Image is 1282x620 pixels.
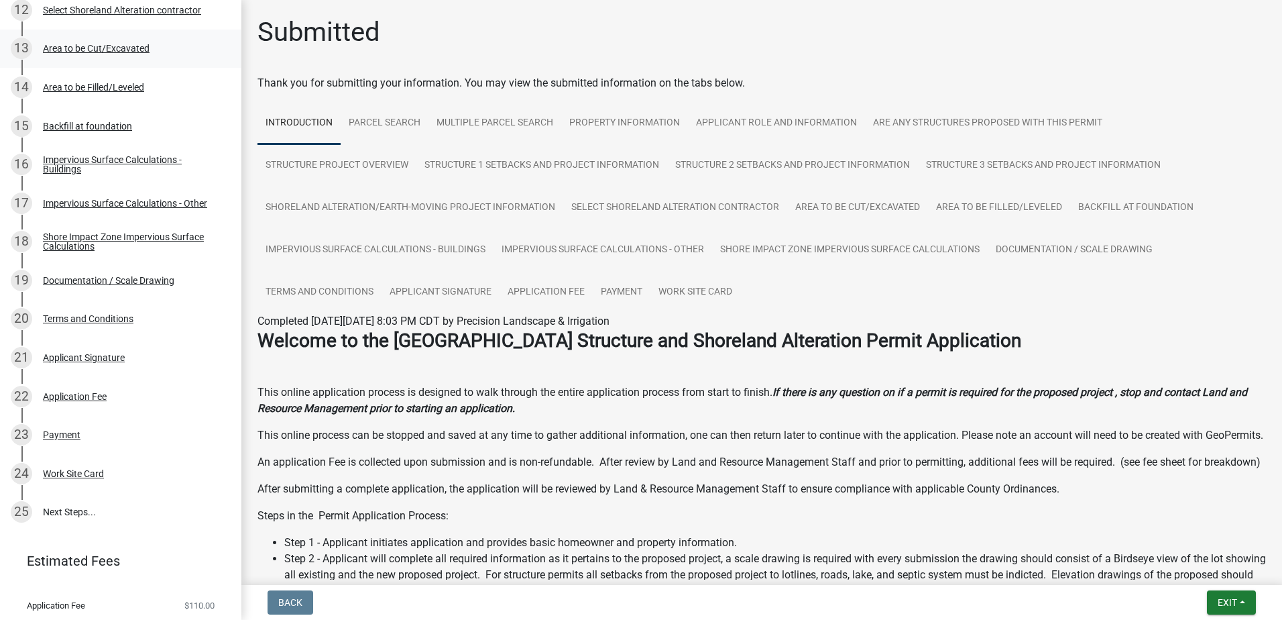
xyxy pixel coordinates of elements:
[257,386,1247,415] strong: If there is any question on if a permit is required for the proposed project , stop and contact L...
[11,501,32,523] div: 25
[11,347,32,368] div: 21
[43,430,80,440] div: Payment
[11,231,32,252] div: 18
[257,384,1266,417] p: This online application process is designed to walk through the entire application process from s...
[257,454,1266,470] p: An application Fee is collected upon submission and is non-refundable. After review by Land and R...
[1070,187,1202,229] a: Backfill at foundation
[428,102,561,145] a: Multiple Parcel Search
[43,392,107,401] div: Application Fee
[11,193,32,214] div: 17
[257,16,380,48] h1: Submitted
[11,270,32,291] div: 19
[284,535,1266,551] li: Step 1 - Applicant initiates application and provides basic homeowner and property information.
[11,76,32,98] div: 14
[341,102,428,145] a: Parcel search
[11,548,220,574] a: Estimated Fees
[43,353,125,362] div: Applicant Signature
[257,329,1021,352] strong: Welcome to the [GEOGRAPHIC_DATA] Structure and Shoreland Alteration Permit Application
[257,102,341,145] a: Introduction
[650,271,740,314] a: Work Site Card
[11,386,32,407] div: 22
[988,229,1161,272] a: Documentation / Scale Drawing
[787,187,928,229] a: Area to be Cut/Excavated
[43,276,174,285] div: Documentation / Scale Drawing
[382,271,500,314] a: Applicant Signature
[43,44,150,53] div: Area to be Cut/Excavated
[667,144,918,187] a: Structure 2 Setbacks and project information
[493,229,712,272] a: Impervious Surface Calculations - Other
[257,271,382,314] a: Terms and Conditions
[712,229,988,272] a: Shore Impact Zone Impervious Surface Calculations
[11,424,32,446] div: 23
[43,199,207,208] div: Impervious Surface Calculations - Other
[257,75,1266,91] div: Thank you for submitting your information. You may view the submitted information on the tabs below.
[43,314,133,323] div: Terms and Conditions
[561,102,688,145] a: Property Information
[257,427,1266,444] p: This online process can be stopped and saved at any time to gather additional information, one ca...
[918,144,1169,187] a: Structure 3 Setbacks and project information
[11,463,32,484] div: 24
[257,229,493,272] a: Impervious Surface Calculations - Buildings
[1218,597,1237,608] span: Exit
[257,144,416,187] a: Structure Project Overview
[184,601,215,610] span: $110.00
[257,508,1266,524] p: Steps in the Permit Application Process:
[43,232,220,251] div: Shore Impact Zone Impervious Surface Calculations
[416,144,667,187] a: Structure 1 Setbacks and project information
[928,187,1070,229] a: Area to be Filled/Leveled
[500,271,593,314] a: Application Fee
[43,155,220,174] div: Impervious Surface Calculations - Buildings
[278,597,302,608] span: Back
[257,481,1266,497] p: After submitting a complete application, the application will be reviewed by Land & Resource Mana...
[27,601,85,610] span: Application Fee
[268,590,313,615] button: Back
[11,308,32,329] div: 20
[43,5,201,15] div: Select Shoreland Alteration contractor
[43,83,144,92] div: Area to be Filled/Leveled
[284,551,1266,599] li: Step 2 - Applicant will complete all required information as it pertains to the proposed project,...
[11,38,32,59] div: 13
[11,115,32,137] div: 15
[257,187,563,229] a: Shoreland Alteration/Earth-Moving Project Information
[257,315,609,327] span: Completed [DATE][DATE] 8:03 PM CDT by Precision Landscape & Irrigation
[43,469,104,478] div: Work Site Card
[865,102,1110,145] a: Are any Structures Proposed with this Permit
[563,187,787,229] a: Select Shoreland Alteration contractor
[1207,590,1256,615] button: Exit
[593,271,650,314] a: Payment
[688,102,865,145] a: Applicant Role and Information
[11,154,32,175] div: 16
[43,121,132,131] div: Backfill at foundation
